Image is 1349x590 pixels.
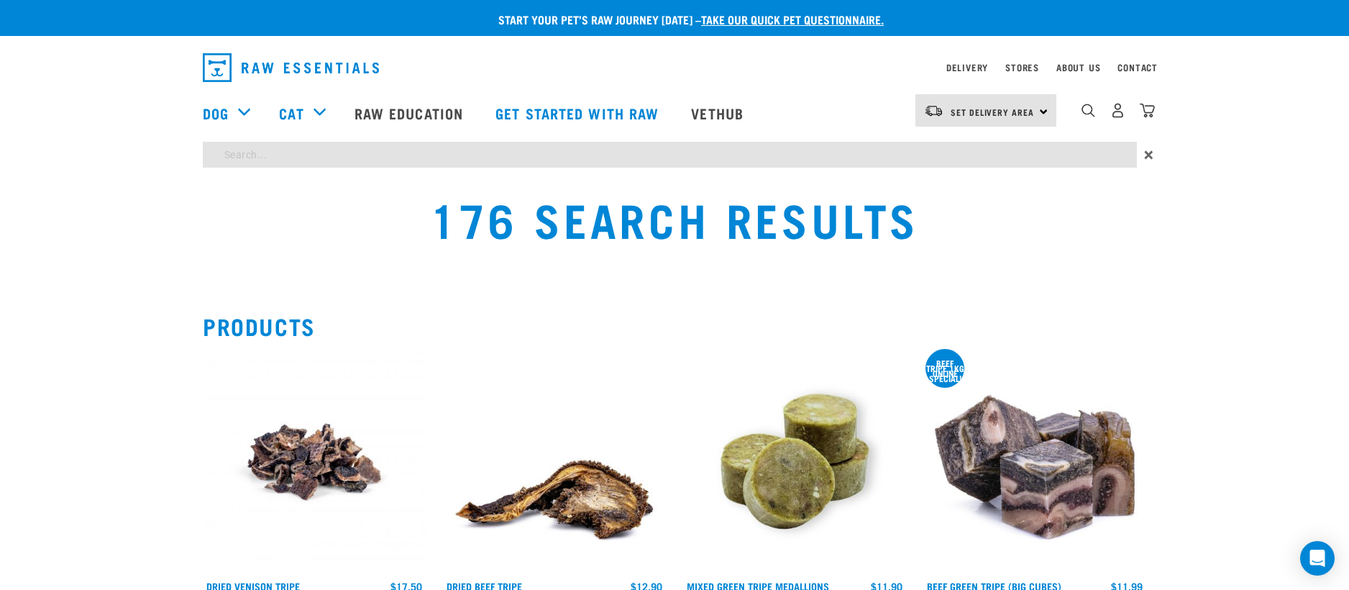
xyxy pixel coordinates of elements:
[677,84,762,142] a: Vethub
[1144,142,1153,168] span: ×
[1110,103,1125,118] img: user.png
[447,584,522,589] a: Dried Beef Tripe
[1140,103,1155,118] img: home-icon@2x.png
[925,360,964,381] div: Beef tripe 1kg online special!
[946,65,988,70] a: Delivery
[1082,104,1095,117] img: home-icon-1@2x.png
[203,53,379,82] img: Raw Essentials Logo
[683,350,906,573] img: Mixed Green Tripe
[203,142,1137,168] input: Search...
[206,584,300,589] a: Dried Venison Tripe
[340,84,481,142] a: Raw Education
[924,104,943,117] img: van-moving.png
[687,584,829,589] a: Mixed Green Tripe Medallions
[1117,65,1158,70] a: Contact
[443,350,666,573] img: 1313 Dried NZ Green Tripe 01
[951,109,1034,114] span: Set Delivery Area
[203,350,426,573] img: Dried Vension Tripe 1691
[191,47,1158,88] nav: dropdown navigation
[1056,65,1100,70] a: About Us
[923,350,1146,573] img: 1044 Green Tripe Beef
[203,313,1146,339] h2: Products
[203,102,229,124] a: Dog
[927,584,1061,589] a: Beef Green Tripe (Big Cubes)
[701,16,884,22] a: take our quick pet questionnaire.
[251,192,1099,244] h1: 176 Search Results
[1005,65,1039,70] a: Stores
[1300,541,1335,576] div: Open Intercom Messenger
[481,84,677,142] a: Get started with Raw
[279,102,303,124] a: Cat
